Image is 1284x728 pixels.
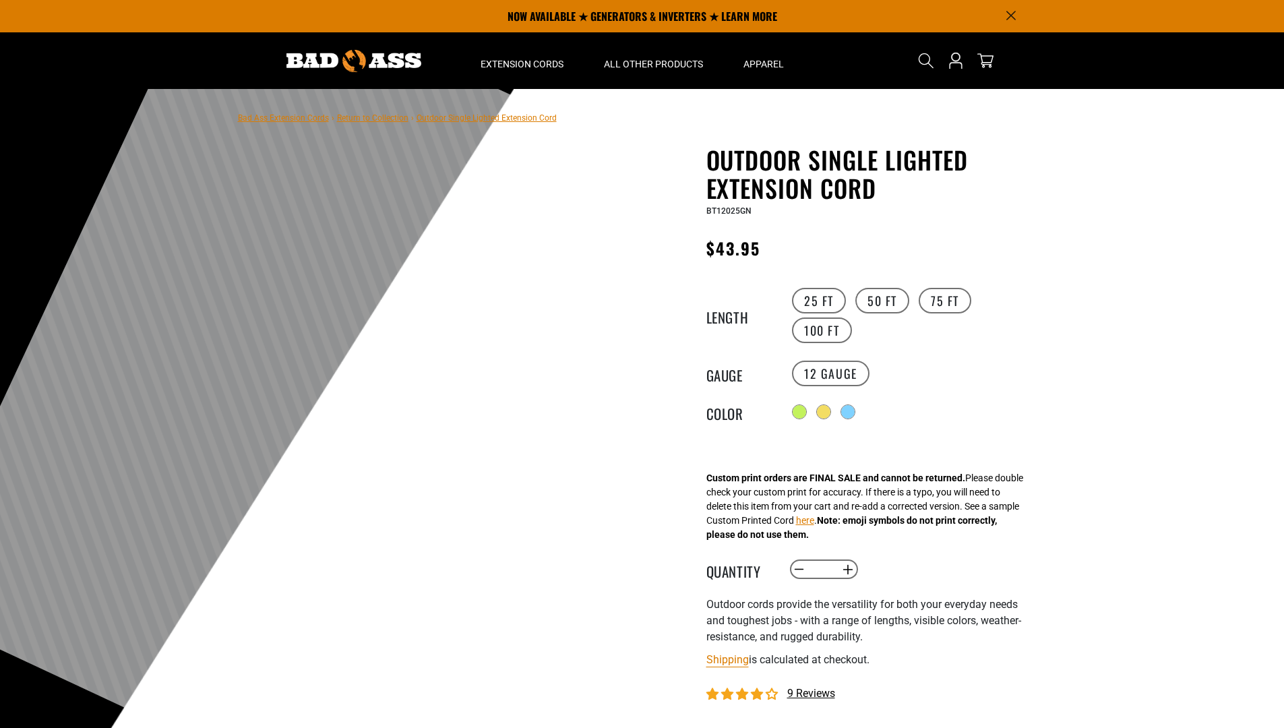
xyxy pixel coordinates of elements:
[584,32,723,89] summary: All Other Products
[604,58,703,70] span: All Other Products
[706,561,774,578] label: Quantity
[706,206,752,216] span: BT12025GN
[706,307,774,324] legend: Length
[706,598,1021,643] span: Outdoor cords provide the versatility for both your everyday needs and toughest jobs - with a ran...
[706,403,774,421] legend: Color
[792,317,852,343] label: 100 FT
[238,113,329,123] a: Bad Ass Extension Cords
[919,288,971,313] label: 75 FT
[706,365,774,382] legend: Gauge
[337,113,408,123] a: Return to Collection
[743,58,784,70] span: Apparel
[796,514,814,528] button: here
[787,687,835,700] span: 9 reviews
[915,50,937,71] summary: Search
[238,109,557,125] nav: breadcrumbs
[706,653,749,666] a: Shipping
[706,650,1037,669] div: is calculated at checkout.
[706,688,781,701] span: 4.00 stars
[332,113,334,123] span: ›
[706,471,1023,542] div: Please double check your custom print for accuracy. If there is a typo, you will need to delete t...
[481,58,563,70] span: Extension Cords
[792,361,869,386] label: 12 Gauge
[792,288,846,313] label: 25 FT
[706,473,965,483] strong: Custom print orders are FINAL SALE and cannot be returned.
[411,113,414,123] span: ›
[417,113,557,123] span: Outdoor Single Lighted Extension Cord
[286,50,421,72] img: Bad Ass Extension Cords
[855,288,909,313] label: 50 FT
[460,32,584,89] summary: Extension Cords
[706,515,997,540] strong: Note: emoji symbols do not print correctly, please do not use them.
[706,236,760,260] span: $43.95
[723,32,804,89] summary: Apparel
[706,146,1037,202] h1: Outdoor Single Lighted Extension Cord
